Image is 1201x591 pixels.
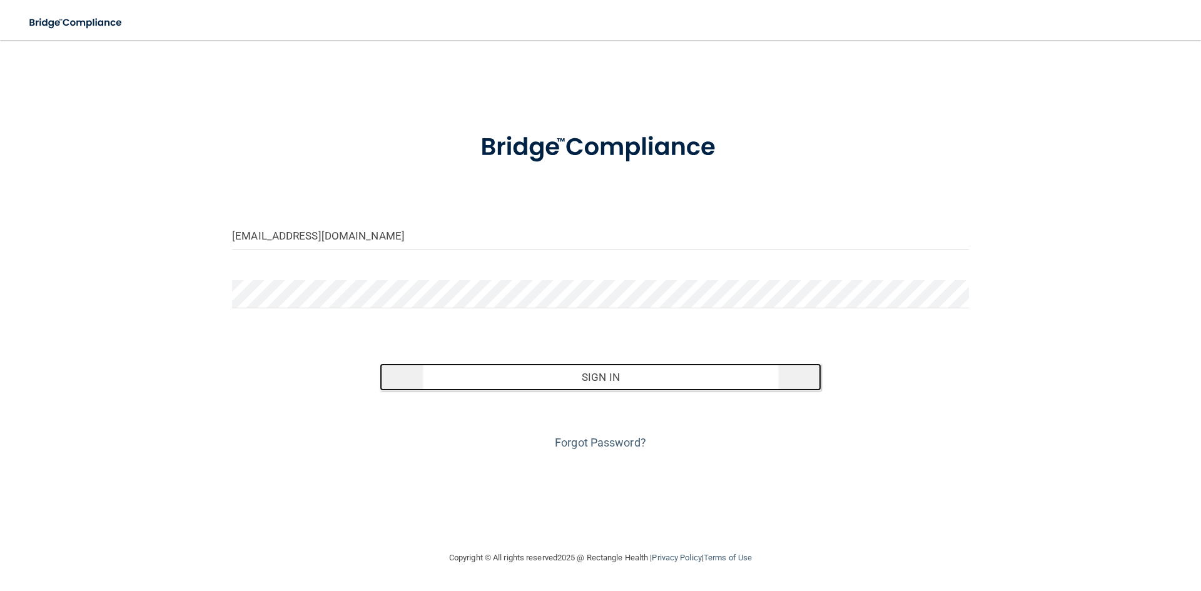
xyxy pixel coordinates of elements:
[555,436,646,449] a: Forgot Password?
[380,363,822,391] button: Sign In
[455,115,746,180] img: bridge_compliance_login_screen.278c3ca4.svg
[19,10,134,36] img: bridge_compliance_login_screen.278c3ca4.svg
[704,553,752,562] a: Terms of Use
[652,553,701,562] a: Privacy Policy
[372,538,829,578] div: Copyright © All rights reserved 2025 @ Rectangle Health | |
[232,221,969,250] input: Email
